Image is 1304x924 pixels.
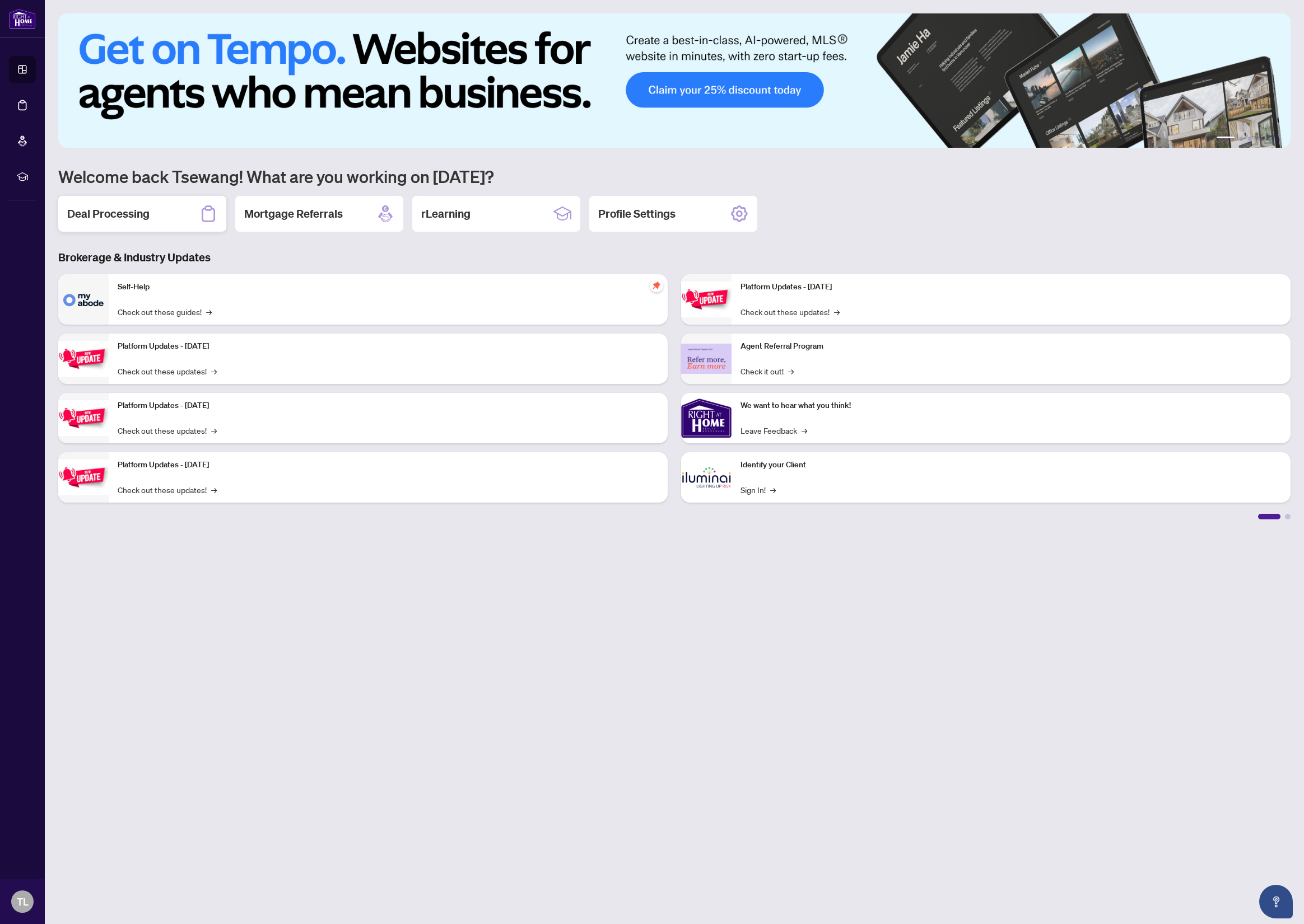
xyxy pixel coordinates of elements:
span: → [802,424,807,437]
img: We want to hear what you think! [681,393,732,443]
a: Leave Feedback→ [741,424,807,437]
span: → [770,484,776,496]
p: Platform Updates - [DATE] [118,459,659,471]
p: Agent Referral Program [741,340,1282,353]
a: Sign In!→ [741,484,776,496]
p: Platform Updates - [DATE] [118,400,659,412]
img: Platform Updates - July 8, 2025 [58,459,109,495]
a: Check it out!→ [741,365,794,377]
span: → [211,365,217,377]
h2: Profile Settings [598,206,676,222]
span: → [206,306,212,318]
h2: Mortgage Referrals [244,206,343,222]
img: Identify your Client [681,452,732,503]
img: Platform Updates - July 21, 2025 [58,400,109,435]
p: Platform Updates - [DATE] [741,281,1282,293]
img: Platform Updates - June 23, 2025 [681,282,732,317]
h2: rLearning [421,206,471,222]
button: 4 [1257,137,1261,141]
a: Check out these updates!→ [118,365,217,377]
button: 2 [1239,137,1244,141]
a: Check out these updates!→ [741,306,840,318]
button: 1 [1217,137,1235,141]
p: Self-Help [118,281,659,293]
img: Agent Referral Program [681,344,732,374]
span: → [211,424,217,437]
img: logo [9,8,36,29]
span: pushpin [650,279,663,292]
h3: Brokerage & Industry Updates [58,250,1291,265]
span: → [788,365,794,377]
button: 6 [1275,137,1279,141]
img: Self-Help [58,274,109,325]
button: 5 [1266,137,1270,141]
a: Check out these guides!→ [118,306,212,318]
a: Check out these updates!→ [118,424,217,437]
h1: Welcome back Tsewang! What are you working on [DATE]? [58,166,1291,187]
p: Platform Updates - [DATE] [118,340,659,353]
h2: Deal Processing [67,206,150,222]
p: Identify your Client [741,459,1282,471]
button: Open asap [1259,885,1293,918]
img: Platform Updates - September 16, 2025 [58,341,109,376]
span: → [211,484,217,496]
p: We want to hear what you think! [741,400,1282,412]
button: 3 [1248,137,1252,141]
img: Slide 0 [58,13,1291,148]
a: Check out these updates!→ [118,484,217,496]
span: → [834,306,840,318]
span: TL [17,894,29,909]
